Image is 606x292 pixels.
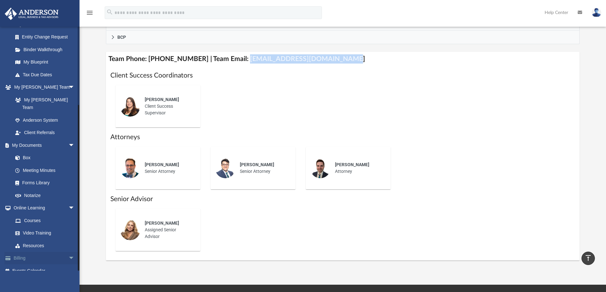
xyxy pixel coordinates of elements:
div: Attorney [331,157,386,179]
span: [PERSON_NAME] [335,162,369,167]
a: Notarize [9,189,81,202]
a: Binder Walkthrough [9,43,84,56]
h1: Senior Advisor [110,194,575,204]
a: menu [86,12,94,17]
img: thumbnail [310,158,331,178]
div: Client Success Supervisor [140,92,196,121]
a: Anderson System [9,114,81,126]
span: arrow_drop_down [68,202,81,215]
span: [PERSON_NAME] [145,162,179,167]
img: thumbnail [120,158,140,178]
span: BCP [117,35,126,39]
a: Courses [9,214,81,227]
a: Client Referrals [9,126,81,139]
div: Assigned Senior Advisor [140,215,196,244]
img: User Pic [592,8,601,17]
a: Resources [9,239,81,252]
a: My [PERSON_NAME] Team [9,93,78,114]
a: My [PERSON_NAME] Teamarrow_drop_down [4,81,81,94]
span: [PERSON_NAME] [145,221,179,226]
span: [PERSON_NAME] [240,162,274,167]
div: Senior Attorney [235,157,291,179]
img: thumbnail [120,220,140,240]
span: [PERSON_NAME] [145,97,179,102]
i: search [106,9,113,16]
span: arrow_drop_down [68,139,81,152]
span: arrow_drop_down [68,252,81,265]
i: vertical_align_top [584,254,592,262]
a: Meeting Minutes [9,164,81,177]
a: Tax Due Dates [9,68,84,81]
a: My Blueprint [9,56,81,69]
a: Video Training [9,227,78,240]
img: Anderson Advisors Platinum Portal [3,8,60,20]
img: thumbnail [120,96,140,117]
i: menu [86,9,94,17]
a: vertical_align_top [582,252,595,265]
a: Online Learningarrow_drop_down [4,202,81,214]
h4: Team Phone: [PHONE_NUMBER] | Team Email: [EMAIL_ADDRESS][DOMAIN_NAME] [106,52,580,66]
a: Events Calendar [4,264,84,277]
a: Box [9,152,78,164]
h1: Client Success Coordinators [110,71,575,80]
img: thumbnail [215,158,235,178]
div: Senior Attorney [140,157,196,179]
a: Forms Library [9,177,78,189]
h1: Attorneys [110,132,575,142]
span: arrow_drop_down [68,81,81,94]
a: Billingarrow_drop_down [4,252,84,265]
a: Entity Change Request [9,31,84,44]
a: My Documentsarrow_drop_down [4,139,81,152]
a: BCP [106,31,580,44]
